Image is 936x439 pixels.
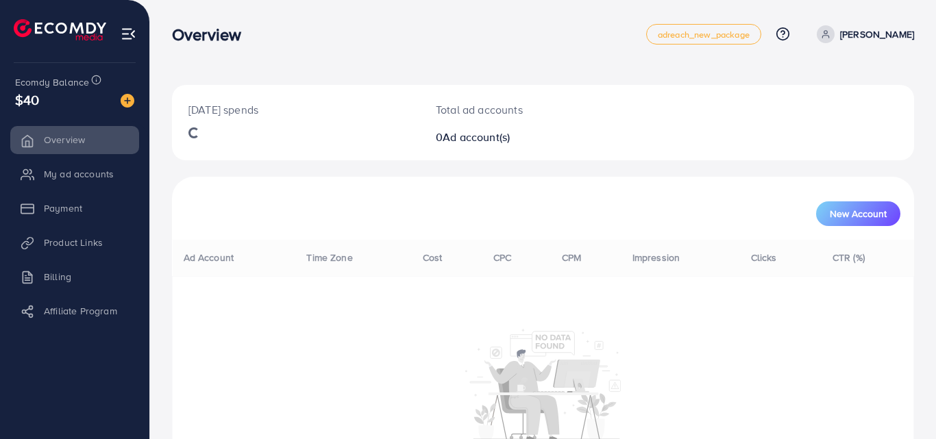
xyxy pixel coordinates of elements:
[840,26,914,42] p: [PERSON_NAME]
[121,26,136,42] img: menu
[830,209,887,218] span: New Account
[436,101,589,118] p: Total ad accounts
[188,101,403,118] p: [DATE] spends
[658,30,750,39] span: adreach_new_package
[121,94,134,108] img: image
[811,25,914,43] a: [PERSON_NAME]
[443,129,510,145] span: Ad account(s)
[14,19,106,40] img: logo
[15,75,89,89] span: Ecomdy Balance
[172,25,252,45] h3: Overview
[646,24,761,45] a: adreach_new_package
[436,131,589,144] h2: 0
[816,201,900,226] button: New Account
[15,90,39,110] span: $40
